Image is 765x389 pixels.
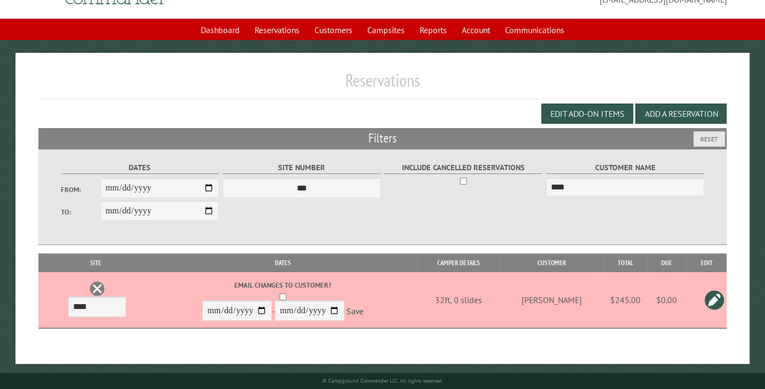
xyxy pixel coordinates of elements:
label: Customer Name [546,162,705,174]
th: Due [646,253,686,272]
td: 32ft, 0 slides [417,272,500,328]
label: To: [61,207,100,217]
label: From: [61,185,100,195]
a: Campsites [361,20,411,40]
td: $245.00 [604,272,646,328]
label: Include Cancelled Reservations [384,162,543,174]
div: - [150,280,416,323]
th: Camper Details [417,253,500,272]
a: Reservations [248,20,306,40]
button: Reset [693,131,725,147]
button: Add a Reservation [635,104,727,124]
th: Site [44,253,148,272]
td: [PERSON_NAME] [500,272,604,328]
label: Dates [61,162,219,174]
a: Reports [413,20,453,40]
a: Dashboard [194,20,246,40]
td: $0.00 [646,272,686,328]
button: Edit Add-on Items [541,104,633,124]
label: Email changes to customer? [150,280,416,290]
th: Dates [148,253,417,272]
a: Customers [308,20,359,40]
th: Total [604,253,646,272]
h2: Filters [38,128,727,148]
a: Account [455,20,496,40]
th: Edit [686,253,727,272]
h1: Reservations [38,70,727,99]
a: Delete this reservation [89,281,105,297]
small: © Campground Commander LLC. All rights reserved. [322,377,443,384]
th: Customer [500,253,604,272]
label: Site Number [223,162,381,174]
a: Save [346,306,364,316]
a: Communications [499,20,571,40]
